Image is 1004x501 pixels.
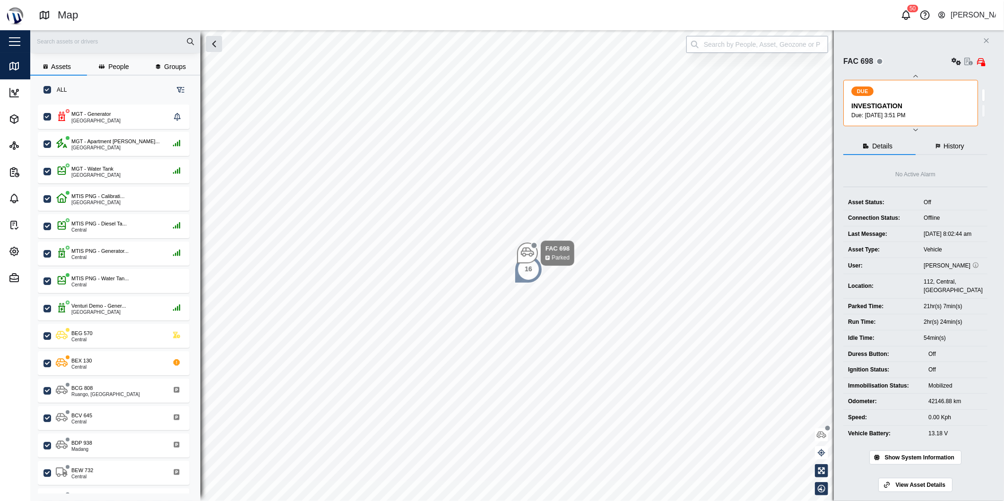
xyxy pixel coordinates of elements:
div: MGT - Water Tank [71,165,113,173]
span: DUE [857,87,868,95]
div: Sites [25,140,47,151]
div: Duress Button: [848,350,919,359]
div: Madang [71,447,92,452]
span: Show System Information [884,451,954,464]
div: grid [38,101,200,493]
div: INVESTIGATION [851,101,972,112]
div: Vehicle Battery: [848,429,919,438]
div: BCG 808 [71,384,93,392]
div: Run Time: [848,318,914,327]
div: Reports [25,167,55,177]
div: BEG 570 [71,329,93,337]
div: Odometer: [848,397,919,406]
div: Central [71,337,93,342]
input: Search assets or drivers [36,35,195,49]
span: Details [872,143,892,149]
div: 13.18 V [928,429,983,438]
label: ALL [51,86,67,94]
div: Last Message: [848,230,914,239]
div: Map [25,61,45,71]
div: MTIS PNG - Generator... [71,247,129,255]
div: [GEOGRAPHIC_DATA] [71,146,160,150]
div: [DATE] 8:02:44 am [924,230,983,239]
div: BDP 938 [71,439,92,447]
div: Location: [848,282,914,291]
div: Asset Type: [848,245,914,254]
span: View Asset Details [895,478,945,492]
div: Connection Status: [848,214,914,223]
div: MTIS PNG - Diesel Ta... [71,220,127,228]
div: Speed: [848,413,919,422]
div: [GEOGRAPHIC_DATA] [71,173,121,178]
div: FAC 698 [843,56,873,68]
div: Vehicle [924,245,983,254]
div: Venturi Demo - Gener... [71,302,126,310]
button: Show System Information [869,450,961,465]
div: 50 [907,5,918,12]
div: Alarms [25,193,53,204]
div: [GEOGRAPHIC_DATA] [71,119,121,123]
div: Parked Time: [848,302,914,311]
div: Central [71,255,129,260]
div: 16 [525,264,532,275]
div: Off [928,365,983,374]
div: 0.00 Kph [928,413,983,422]
div: Assets [25,114,52,124]
div: 2hr(s) 24min(s) [924,318,983,327]
span: Assets [51,63,71,70]
div: [PERSON_NAME] [924,261,983,270]
div: Offline [924,214,983,223]
div: Ignition Status: [848,365,919,374]
div: Due: [DATE] 3:51 PM [851,111,972,120]
span: People [108,63,129,70]
span: History [943,143,964,149]
a: View Asset Details [878,478,952,492]
input: Search by People, Asset, Geozone or Place [686,36,828,53]
div: MGT - Apartment [PERSON_NAME]... [71,138,160,146]
div: [GEOGRAPHIC_DATA] [71,310,126,315]
div: No Active Alarm [895,170,935,179]
div: Ruango, [GEOGRAPHIC_DATA] [71,392,140,397]
div: Map marker [517,241,574,266]
div: 112, Central, [GEOGRAPHIC_DATA] [924,277,983,295]
div: Tasks [25,220,49,230]
div: Central [71,365,92,370]
div: 42146.88 km [928,397,983,406]
div: Off [924,198,983,207]
div: Central [71,283,129,287]
div: Settings [25,246,56,257]
div: Parked [552,253,570,262]
div: Central [71,420,92,424]
div: BEW 732 [71,466,93,475]
div: [PERSON_NAME] [951,9,996,21]
div: Immobilisation Status: [848,381,919,390]
div: Central [71,228,127,233]
img: Main Logo [5,5,26,26]
div: FAC 698 [545,244,570,253]
div: [GEOGRAPHIC_DATA] [71,200,124,205]
div: BEX 130 [71,357,92,365]
div: 21hr(s) 7min(s) [924,302,983,311]
div: Central [71,475,93,479]
div: Mobilized [928,381,983,390]
div: Idle Time: [848,334,914,343]
div: Asset Status: [848,198,914,207]
div: MTIS PNG - Calibrati... [71,192,124,200]
div: Map [58,7,78,24]
div: 54min(s) [924,334,983,343]
div: Off [928,350,983,359]
div: User: [848,261,914,270]
div: Admin [25,273,51,283]
div: Dashboard [25,87,65,98]
div: BCV 645 [71,412,92,420]
div: MTIS PNG - Water Tan... [71,275,129,283]
button: [PERSON_NAME] [937,9,996,22]
div: MGT - Generator [71,110,111,118]
div: Map marker [514,255,543,284]
canvas: Map [30,30,1004,501]
span: Groups [164,63,186,70]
